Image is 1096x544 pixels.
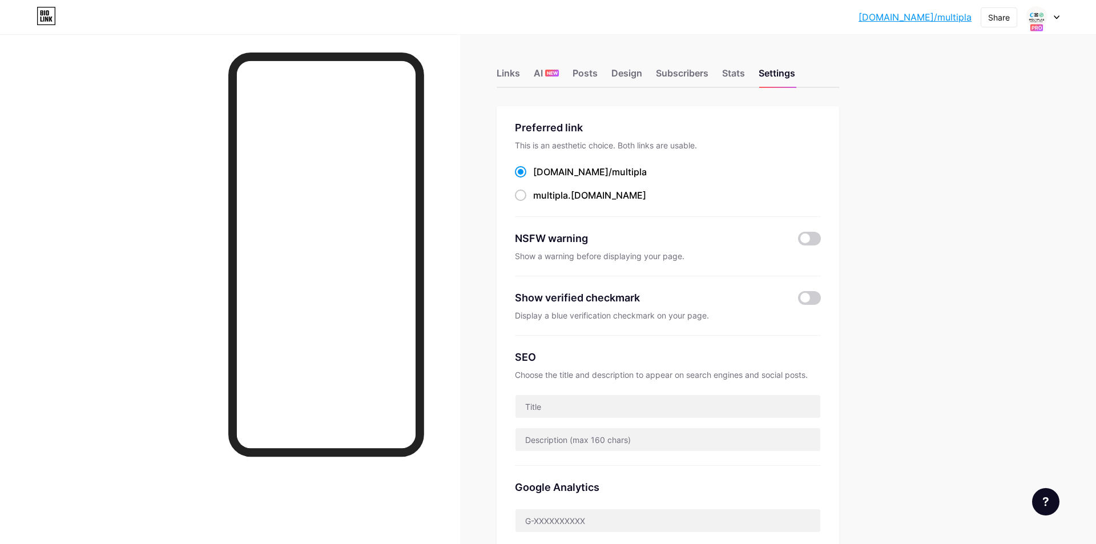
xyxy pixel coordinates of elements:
[515,369,821,381] div: Choose the title and description to appear on search engines and social posts.
[534,66,559,87] div: AI
[722,66,745,87] div: Stats
[988,11,1010,23] div: Share
[759,66,795,87] div: Settings
[515,479,821,495] div: Google Analytics
[515,395,820,418] input: Title
[533,188,646,202] div: .[DOMAIN_NAME]
[533,165,647,179] div: [DOMAIN_NAME]/
[515,140,821,151] div: This is an aesthetic choice. Both links are usable.
[515,428,820,451] input: Description (max 160 chars)
[656,66,708,87] div: Subscribers
[859,10,972,24] a: [DOMAIN_NAME]/multipla
[515,231,781,246] div: NSFW warning
[497,66,520,87] div: Links
[547,70,558,76] span: NEW
[573,66,598,87] div: Posts
[515,251,821,262] div: Show a warning before displaying your page.
[533,190,568,201] span: multipla
[611,66,642,87] div: Design
[515,509,820,532] input: G-XXXXXXXXXX
[515,349,821,365] div: SEO
[515,290,640,305] div: Show verified checkmark
[515,120,821,135] div: Preferred link
[1026,6,1047,28] img: multiplas ferramentas
[612,166,647,178] span: multipla
[515,310,821,321] div: Display a blue verification checkmark on your page.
